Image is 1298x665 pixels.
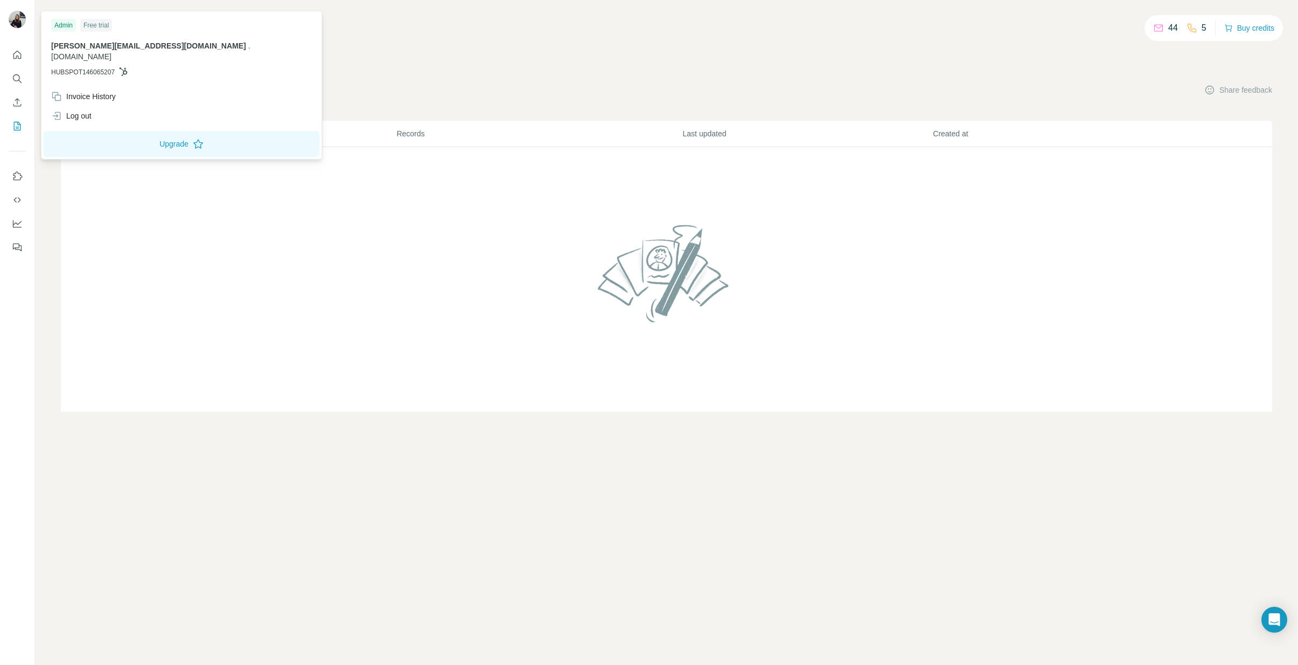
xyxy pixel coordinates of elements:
[51,41,246,50] span: [PERSON_NAME][EMAIL_ADDRESS][DOMAIN_NAME]
[1261,607,1287,633] div: Open Intercom Messenger
[9,11,26,28] img: Avatar
[396,128,681,139] p: Records
[1168,22,1178,34] p: 44
[9,69,26,88] button: Search
[80,19,112,32] div: Free trial
[1202,22,1206,34] p: 5
[51,67,115,77] span: HUBSPOT146065207
[594,216,740,331] img: No lists found
[9,238,26,257] button: Feedback
[9,167,26,186] button: Use Surfe on LinkedIn
[1224,20,1274,36] button: Buy credits
[9,116,26,136] button: My lists
[9,190,26,210] button: Use Surfe API
[9,93,26,112] button: Enrich CSV
[51,52,111,61] span: [DOMAIN_NAME]
[1204,85,1272,95] button: Share feedback
[51,91,116,102] div: Invoice History
[683,128,932,139] p: Last updated
[9,214,26,233] button: Dashboard
[51,110,92,121] div: Log out
[44,131,319,157] button: Upgrade
[933,128,1182,139] p: Created at
[248,41,250,50] span: .
[9,45,26,65] button: Quick start
[51,19,76,32] div: Admin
